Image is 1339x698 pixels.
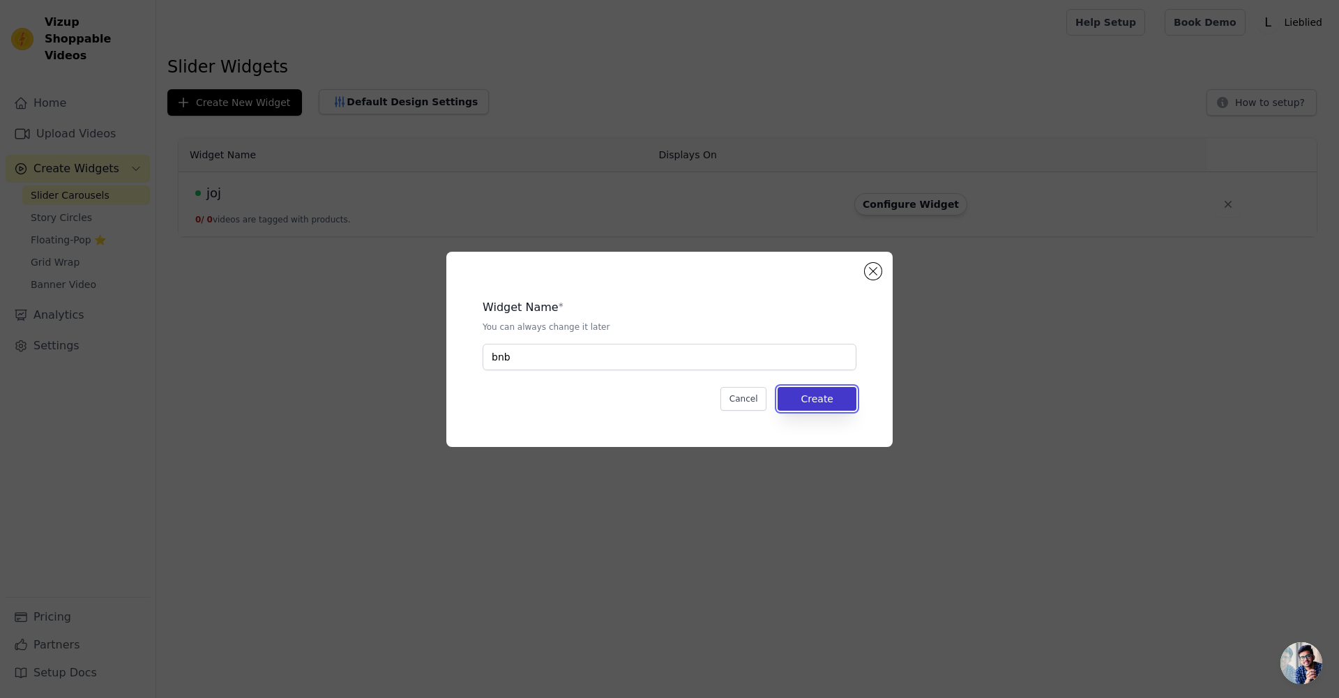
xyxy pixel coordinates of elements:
button: Close modal [865,263,882,280]
div: Ouvrir le chat [1280,642,1322,684]
p: You can always change it later [483,321,856,333]
legend: Widget Name [483,299,559,316]
button: Create [778,387,856,411]
button: Cancel [720,387,767,411]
